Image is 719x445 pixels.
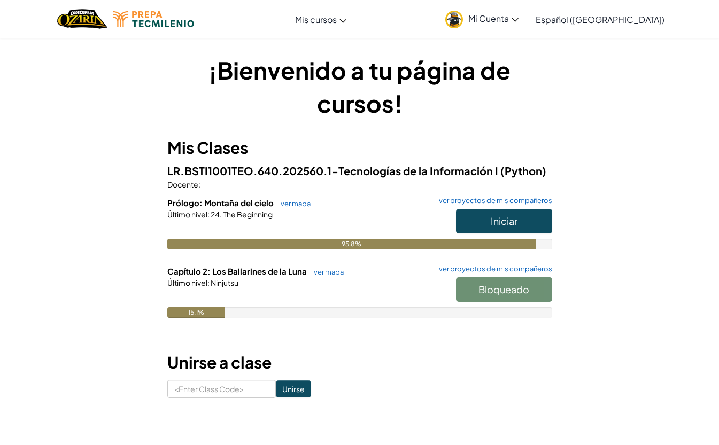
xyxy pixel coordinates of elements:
[440,2,524,36] a: Mi Cuenta
[167,209,207,219] span: Último nivel
[167,266,308,276] span: Capítulo 2: Los Bailarines de la Luna
[198,179,200,189] span: :
[57,8,107,30] a: Ozaria by CodeCombat logo
[275,199,311,208] a: ver mapa
[468,13,519,24] span: Mi Cuenta
[290,5,352,34] a: Mis cursos
[167,307,226,318] div: 15.1%
[491,215,517,227] span: Iniciar
[434,197,552,204] a: ver proyectos de mis compañeros
[167,278,207,287] span: Último nivel
[210,209,222,219] span: 24.
[445,11,463,28] img: avatar
[295,14,337,25] span: Mis cursos
[222,209,273,219] span: The Beginning
[434,266,552,272] a: ver proyectos de mis compañeros
[456,209,552,233] button: Iniciar
[536,14,664,25] span: Español ([GEOGRAPHIC_DATA])
[113,11,194,27] img: Tecmilenio logo
[167,136,552,160] h3: Mis Clases
[167,239,536,249] div: 95.8%
[57,8,107,30] img: Home
[167,380,276,398] input: <Enter Class Code>
[210,278,238,287] span: Ninjutsu
[207,278,210,287] span: :
[167,198,275,208] span: Prólogo: Montaña del cielo
[167,53,552,120] h1: ¡Bienvenido a tu página de cursos!
[500,164,546,177] span: (Python)
[276,380,311,397] input: Unirse
[207,209,210,219] span: :
[167,179,198,189] span: Docente
[167,350,552,374] h3: Unirse a clase
[167,164,500,177] span: LR.BSTI1001TEO.640.202560.1-Tecnologías de la Información I
[530,5,670,34] a: Español ([GEOGRAPHIC_DATA])
[308,268,344,276] a: ver mapa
